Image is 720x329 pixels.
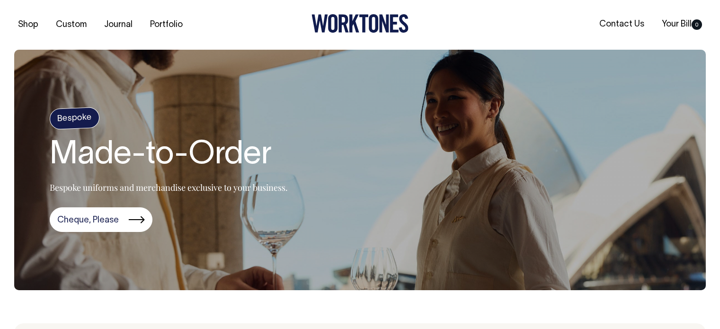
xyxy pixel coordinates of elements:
span: 0 [692,19,702,30]
a: Shop [14,17,42,33]
a: Contact Us [596,17,648,32]
h1: Made-to-Order [50,138,288,173]
a: Cheque, Please [50,207,152,232]
a: Your Bill0 [658,17,706,32]
h4: Bespoke [49,107,100,129]
a: Portfolio [146,17,187,33]
a: Journal [100,17,136,33]
a: Custom [52,17,90,33]
p: Bespoke uniforms and merchandise exclusive to your business. [50,182,288,193]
